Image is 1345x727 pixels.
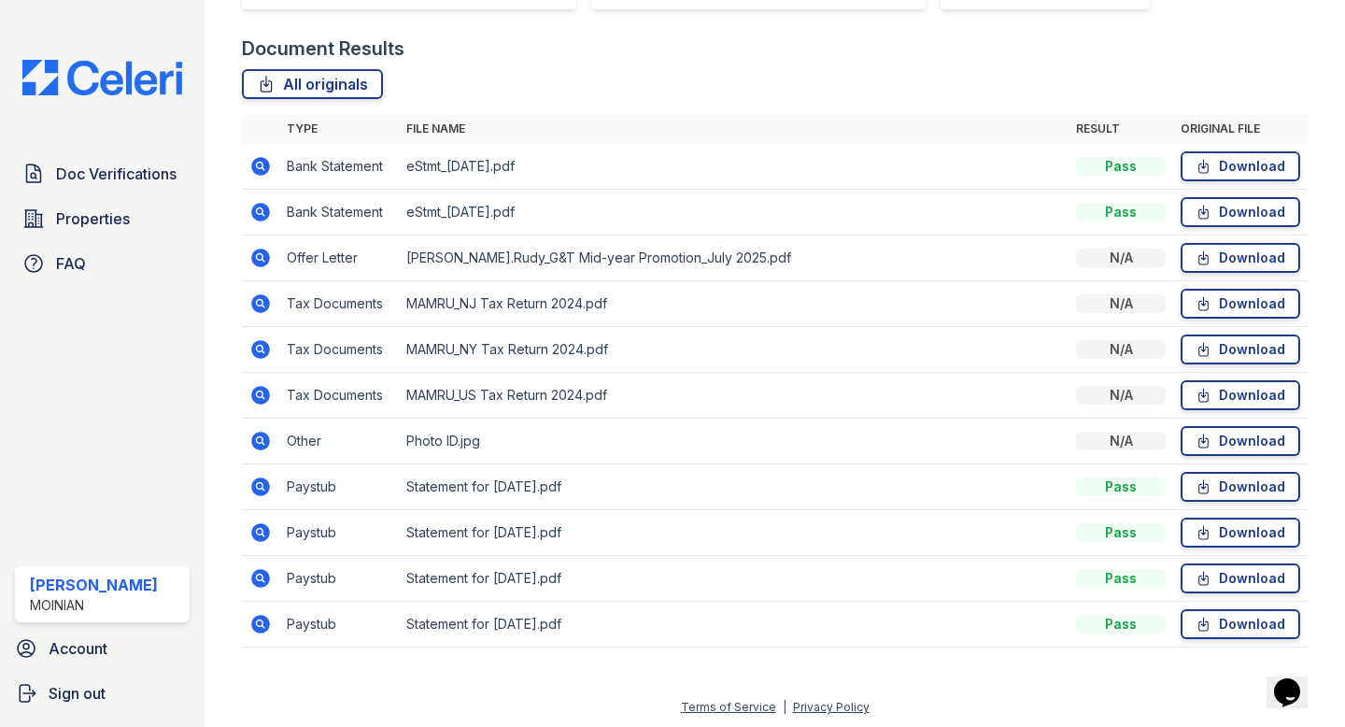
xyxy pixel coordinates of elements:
td: Bank Statement [279,144,399,190]
div: Pass [1076,523,1166,542]
td: Tax Documents [279,281,399,327]
td: eStmt_[DATE].pdf [399,144,1069,190]
a: Doc Verifications [15,155,190,192]
a: Download [1181,335,1300,364]
td: MAMRU_NJ Tax Return 2024.pdf [399,281,1069,327]
td: Statement for [DATE].pdf [399,602,1069,648]
td: Tax Documents [279,373,399,419]
a: Download [1181,380,1300,410]
a: Download [1181,243,1300,273]
span: Sign out [49,682,106,705]
td: [PERSON_NAME].Rudy_G&T Mid-year Promotion_July 2025.pdf [399,235,1069,281]
a: Download [1181,518,1300,548]
a: Download [1181,289,1300,319]
a: Download [1181,472,1300,502]
td: MAMRU_NY Tax Return 2024.pdf [399,327,1069,373]
td: eStmt_[DATE].pdf [399,190,1069,235]
div: Pass [1076,615,1166,634]
th: Original file [1173,114,1308,144]
a: Privacy Policy [793,700,870,714]
span: Properties [56,207,130,230]
td: Bank Statement [279,190,399,235]
div: N/A [1076,249,1166,267]
td: Photo ID.jpg [399,419,1069,464]
a: Download [1181,151,1300,181]
div: N/A [1076,432,1166,450]
td: Other [279,419,399,464]
div: | [783,700,786,714]
a: Terms of Service [681,700,776,714]
div: Moinian [30,596,158,615]
div: N/A [1076,294,1166,313]
td: Paystub [279,510,399,556]
a: FAQ [15,245,190,282]
div: [PERSON_NAME] [30,574,158,596]
td: Statement for [DATE].pdf [399,510,1069,556]
a: Account [7,630,197,667]
td: Statement for [DATE].pdf [399,556,1069,602]
td: MAMRU_US Tax Return 2024.pdf [399,373,1069,419]
div: Pass [1076,478,1166,496]
td: Offer Letter [279,235,399,281]
div: Pass [1076,569,1166,588]
a: Download [1181,426,1300,456]
td: Statement for [DATE].pdf [399,464,1069,510]
a: Sign out [7,675,197,712]
th: Type [279,114,399,144]
a: All originals [242,69,383,99]
span: Doc Verifications [56,163,177,185]
div: N/A [1076,340,1166,359]
img: CE_Logo_Blue-a8612792a0a2168367f1c8372b55b34899dd931a85d93a1a3d3e32e68fde9ad4.png [7,60,197,95]
a: Download [1181,563,1300,593]
td: Tax Documents [279,327,399,373]
a: Download [1181,197,1300,227]
a: Download [1181,609,1300,639]
th: File name [399,114,1069,144]
div: Pass [1076,203,1166,221]
div: Document Results [242,36,404,62]
th: Result [1069,114,1173,144]
div: N/A [1076,386,1166,405]
td: Paystub [279,556,399,602]
td: Paystub [279,602,399,648]
a: Properties [15,200,190,237]
span: Account [49,637,107,660]
iframe: chat widget [1267,652,1326,708]
span: FAQ [56,252,86,275]
td: Paystub [279,464,399,510]
div: Pass [1076,157,1166,176]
